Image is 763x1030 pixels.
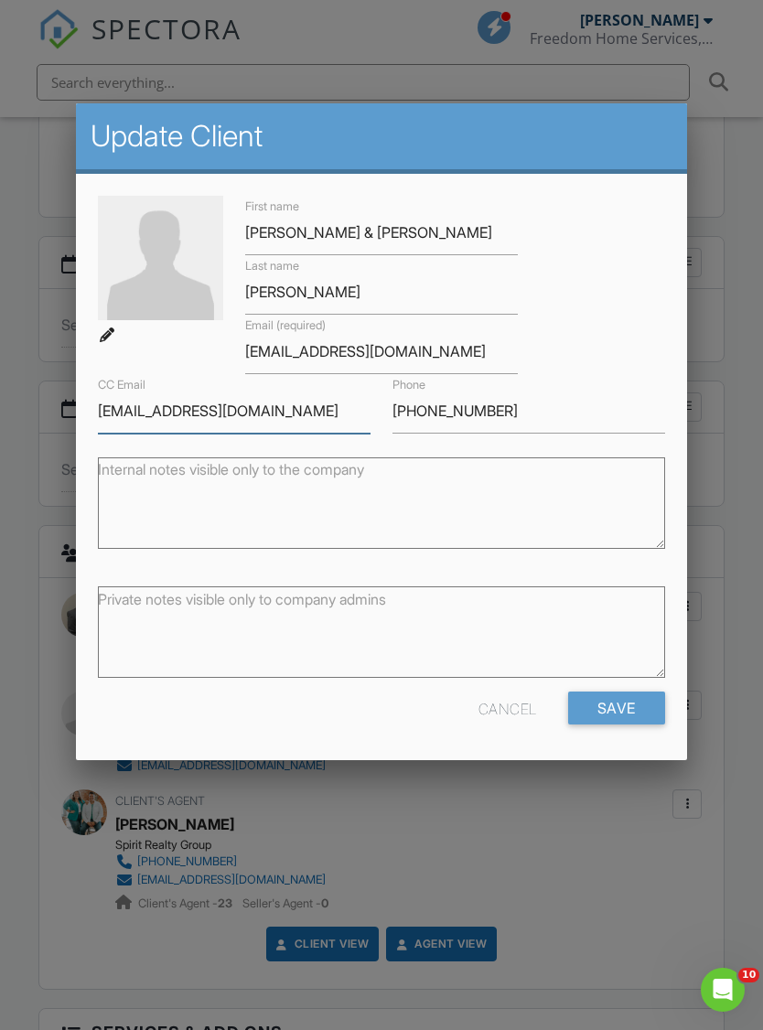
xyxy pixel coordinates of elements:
img: default-user-f0147aede5fd5fa78ca7ade42f37bd4542148d508eef1c3d3ea960f66861d68b.jpg [98,196,223,321]
span: 10 [738,968,759,982]
label: Private notes visible only to company admins [98,589,386,609]
label: Internal notes visible only to the company [98,459,364,479]
input: Save [568,692,665,724]
div: Cancel [478,692,537,724]
label: Last name [245,258,299,274]
label: First name [245,198,299,215]
h2: Update Client [91,118,672,155]
label: Email (required) [245,317,326,334]
label: Phone [392,377,425,393]
label: CC Email [98,377,145,393]
iframe: Intercom live chat [701,968,745,1012]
